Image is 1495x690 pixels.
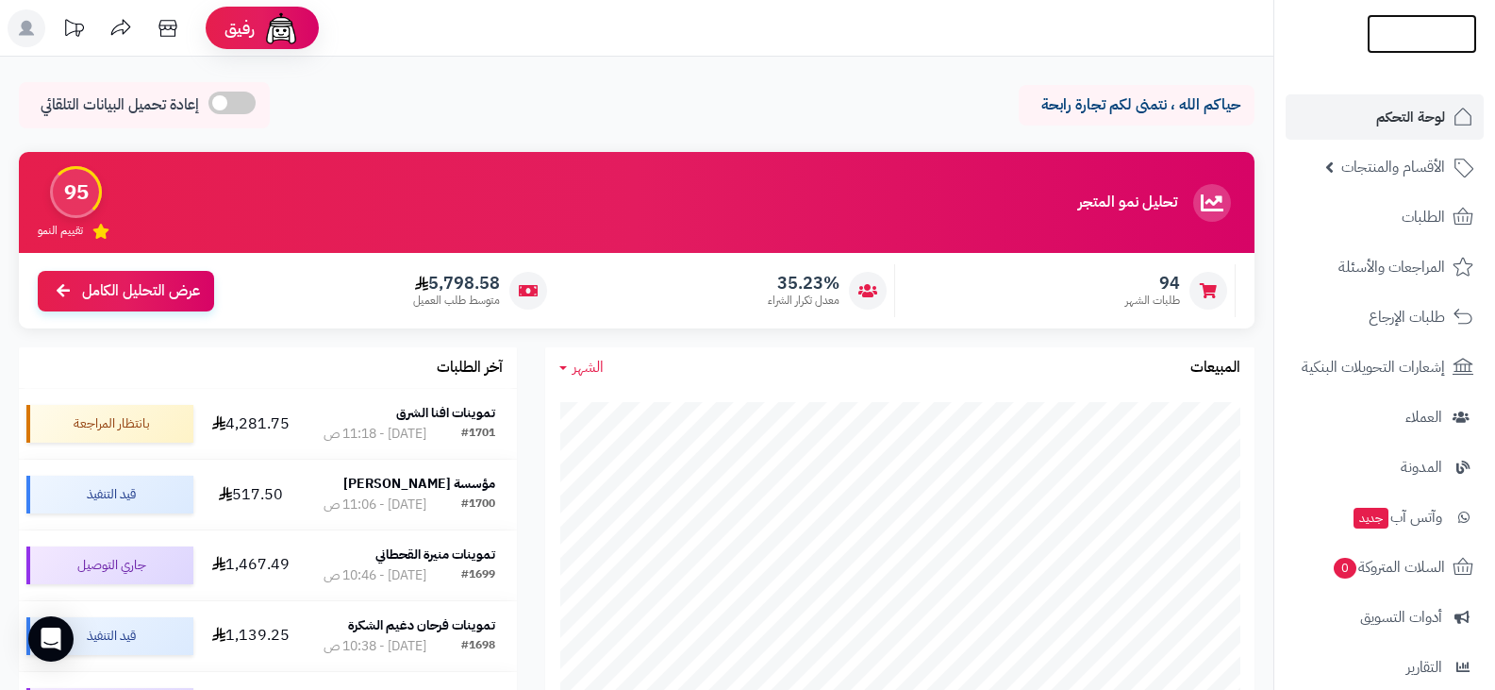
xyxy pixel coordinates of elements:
[41,94,199,116] span: إعادة تحميل البيانات التلقائي
[413,273,500,294] span: 5,798.58
[437,360,503,377] h3: آخر الطلبات
[26,405,193,443] div: بانتظار المراجعة
[1286,445,1484,490] a: المدونة
[1332,554,1445,581] span: السلات المتروكة
[201,389,302,459] td: 4,281.75
[1190,360,1240,377] h3: المبيعات
[26,476,193,513] div: قيد التنفيذ
[324,425,426,444] div: [DATE] - 11:18 ص
[38,271,214,311] a: عرض التحليل الكامل
[461,637,495,656] div: #1698
[573,356,604,379] span: الشهر
[1286,645,1484,690] a: التقارير
[324,566,426,585] div: [DATE] - 10:46 ص
[224,17,255,40] span: رفيق
[1402,204,1445,230] span: الطلبات
[1334,558,1356,579] span: 0
[1286,495,1484,540] a: وآتس آبجديد
[1376,104,1445,130] span: لوحة التحكم
[1286,194,1484,240] a: الطلبات
[1341,154,1445,180] span: الأقسام والمنتجات
[1125,293,1180,309] span: طلبات الشهر
[262,9,300,47] img: ai-face.png
[50,9,97,52] a: تحديثات المنصة
[1286,295,1484,340] a: طلبات الإرجاع
[461,425,495,444] div: #1701
[1286,244,1484,290] a: المراجعات والأسئلة
[38,223,83,239] span: تقييم النمو
[1354,508,1388,529] span: جديد
[1338,254,1445,280] span: المراجعات والأسئلة
[1401,454,1442,480] span: المدونة
[201,601,302,671] td: 1,139.25
[324,496,426,514] div: [DATE] - 11:06 ص
[1369,304,1445,330] span: طلبات الإرجاع
[768,273,839,294] span: 35.23%
[324,637,426,656] div: [DATE] - 10:38 ص
[348,615,495,635] strong: تموينات فرحان دغيم الشكرة
[413,293,500,309] span: متوسط طلب العميل
[1078,194,1177,211] h3: تحليل نمو المتجر
[26,547,193,584] div: جاري التوصيل
[82,280,200,302] span: عرض التحليل الكامل
[1125,273,1180,294] span: 94
[1286,545,1484,590] a: السلات المتروكة0
[1406,654,1442,681] span: التقارير
[559,357,604,379] a: الشهر
[1286,395,1484,440] a: العملاء
[1405,404,1442,430] span: العملاء
[1286,595,1484,640] a: أدوات التسويق
[1302,354,1445,380] span: إشعارات التحويلات البنكية
[461,496,495,514] div: #1700
[768,293,839,309] span: معدل تكرار الشراء
[1286,94,1484,140] a: لوحة التحكم
[26,617,193,655] div: قيد التنفيذ
[1352,504,1442,530] span: وآتس آب
[396,403,495,423] strong: تموينات افنا الشرق
[1360,604,1442,631] span: أدوات التسويق
[461,566,495,585] div: #1699
[201,530,302,600] td: 1,467.49
[1286,345,1484,390] a: إشعارات التحويلات البنكية
[343,474,495,494] strong: مؤسسة [PERSON_NAME]
[201,460,302,530] td: 517.50
[28,616,74,662] div: Open Intercom Messenger
[375,545,495,564] strong: تموينات منيرة القحطاني
[1033,94,1240,116] p: حياكم الله ، نتمنى لكم تجارة رابحة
